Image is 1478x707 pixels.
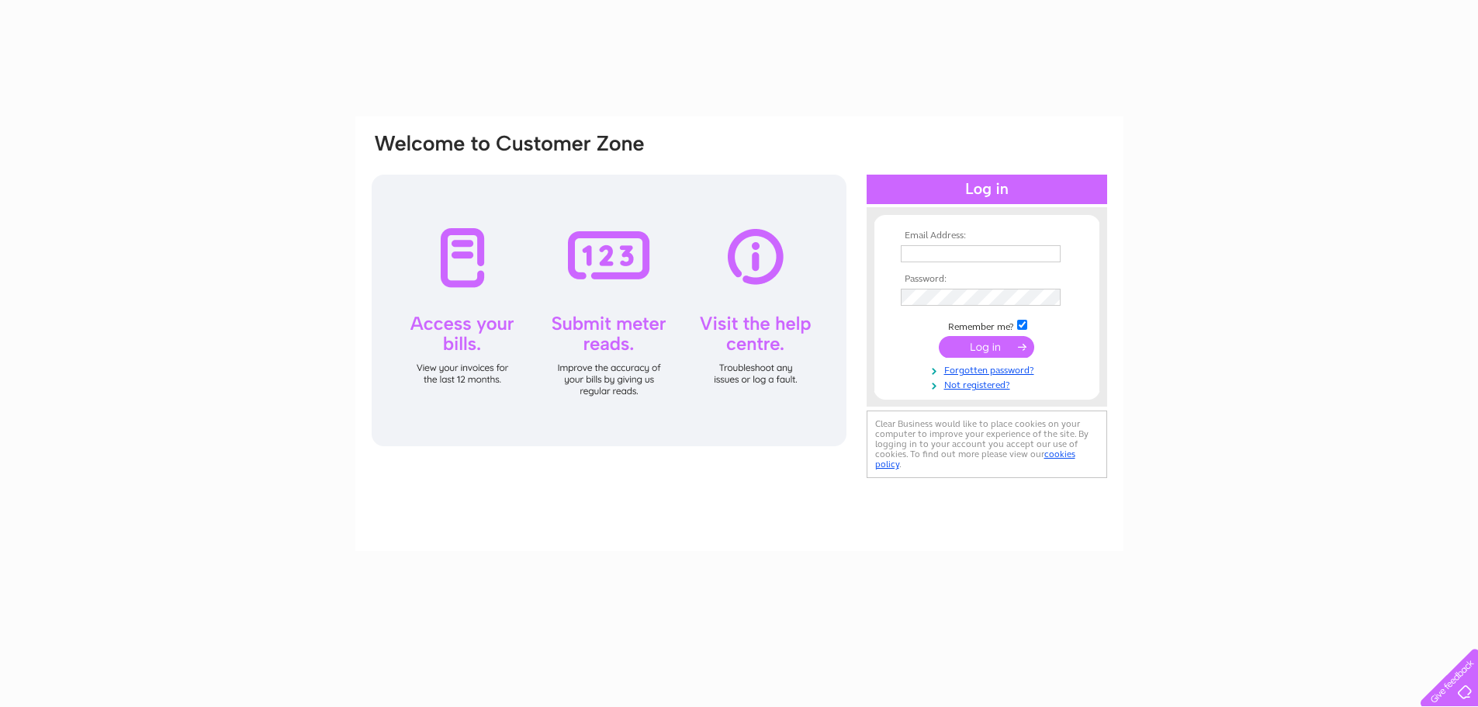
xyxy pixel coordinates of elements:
div: Clear Business would like to place cookies on your computer to improve your experience of the sit... [867,411,1107,478]
a: cookies policy [875,449,1075,470]
th: Password: [897,274,1077,285]
a: Forgotten password? [901,362,1077,376]
input: Submit [939,336,1034,358]
th: Email Address: [897,230,1077,241]
td: Remember me? [897,317,1077,333]
a: Not registered? [901,376,1077,391]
